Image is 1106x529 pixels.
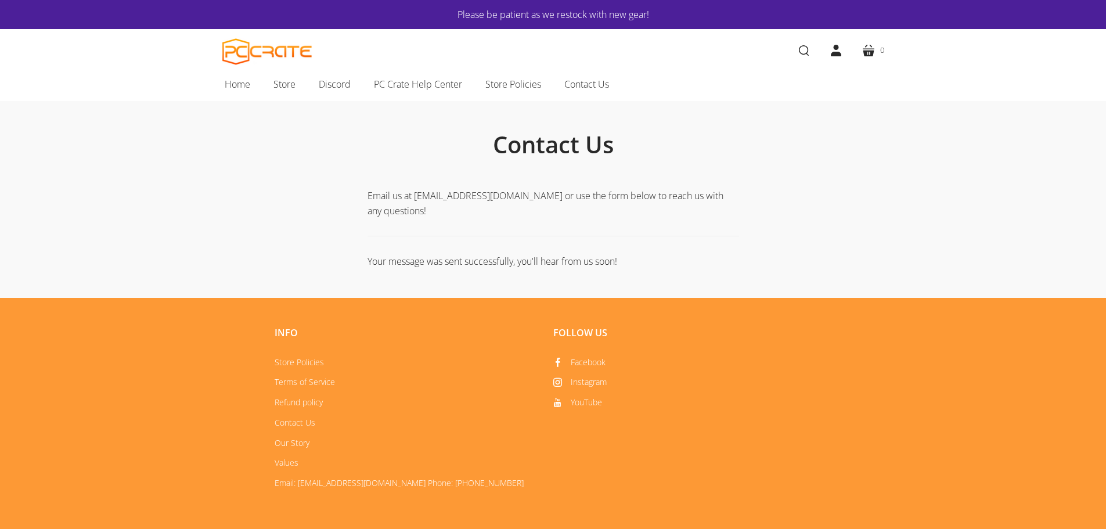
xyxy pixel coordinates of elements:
[880,44,884,56] span: 0
[205,72,902,101] nav: Main navigation
[564,77,609,92] span: Contact Us
[553,327,815,339] h2: Follow Us
[368,188,739,218] p: Email us at [EMAIL_ADDRESS][DOMAIN_NAME] or use the form below to reach us with any questions!
[553,376,607,387] a: Instagram
[275,327,536,339] h2: Info
[257,7,849,22] a: Please be patient as we restock with new gear!
[485,77,541,92] span: Store Policies
[275,397,323,408] a: Refund policy
[374,77,462,92] span: PC Crate Help Center
[362,72,474,96] a: PC Crate Help Center
[275,357,324,368] a: Store Policies
[553,397,602,408] a: YouTube
[222,38,312,65] a: PC CRATE
[319,77,351,92] span: Discord
[262,72,307,96] a: Store
[275,437,309,448] a: Our Story
[275,457,298,468] a: Values
[273,77,296,92] span: Store
[275,417,315,428] a: Contact Us
[474,72,553,96] a: Store Policies
[213,72,262,96] a: Home
[275,376,335,387] a: Terms of Service
[553,357,606,368] a: Facebook
[275,477,524,488] a: Email: [EMAIL_ADDRESS][DOMAIN_NAME] Phone: [PHONE_NUMBER]
[553,72,621,96] a: Contact Us
[368,254,739,269] p: Your message was sent successfully, you'll hear from us soon!
[307,72,362,96] a: Discord
[225,77,250,92] span: Home
[275,130,832,159] h1: Contact Us
[852,34,894,67] a: 0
